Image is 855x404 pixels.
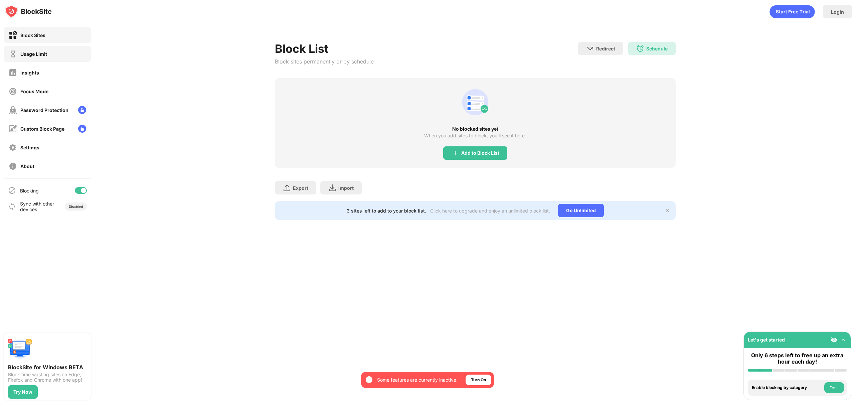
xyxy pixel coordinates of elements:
img: x-button.svg [665,208,670,213]
img: time-usage-off.svg [9,50,17,58]
div: Try Now [13,389,32,395]
div: Custom Block Page [20,126,64,132]
img: password-protection-off.svg [9,106,17,114]
div: Click here to upgrade and enjoy an unlimited block list. [430,208,550,214]
div: Password Protection [20,107,68,113]
div: animation [459,86,491,118]
img: focus-off.svg [9,87,17,96]
div: Import [338,185,354,191]
div: BlockSite for Windows BETA [8,364,87,371]
div: Usage Limit [20,51,47,57]
div: Block List [275,42,374,55]
div: Block time wasting sites on Edge, Firefox and Chrome with one app! [8,372,87,383]
div: Only 6 steps left to free up an extra hour each day! [748,352,847,365]
div: Blocking [20,188,39,193]
div: Insights [20,70,39,76]
div: Login [831,9,844,15]
div: Block Sites [20,32,45,38]
div: animation [769,5,815,18]
img: customize-block-page-off.svg [9,125,17,133]
img: lock-menu.svg [78,125,86,133]
div: Schedule [646,46,668,51]
img: error-circle-white.svg [365,376,373,384]
div: Let's get started [748,337,785,343]
img: push-desktop.svg [8,337,32,361]
img: eye-not-visible.svg [831,336,837,343]
div: Some features are currently inactive. [377,377,458,383]
div: Sync with other devices [20,201,54,212]
img: settings-off.svg [9,143,17,152]
div: When you add sites to block, you’ll see it here. [424,133,526,138]
img: sync-icon.svg [8,203,16,211]
div: 3 sites left to add to your block list. [347,208,426,214]
div: Export [293,185,308,191]
div: No blocked sites yet [275,126,676,132]
img: block-on.svg [9,31,17,39]
img: about-off.svg [9,162,17,170]
div: Disabled [69,205,83,209]
div: Enable blocking by category [752,385,823,390]
div: Settings [20,145,39,150]
div: Focus Mode [20,89,48,94]
div: Add to Block List [461,150,499,156]
div: Turn On [471,377,486,383]
div: About [20,163,34,169]
img: insights-off.svg [9,69,17,77]
img: lock-menu.svg [78,106,86,114]
div: Block sites permanently or by schedule [275,58,374,65]
button: Do it [824,382,844,393]
div: Go Unlimited [558,204,604,217]
img: logo-blocksite.svg [5,5,52,18]
img: blocking-icon.svg [8,186,16,194]
div: Redirect [596,46,615,51]
img: omni-setup-toggle.svg [840,336,847,343]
